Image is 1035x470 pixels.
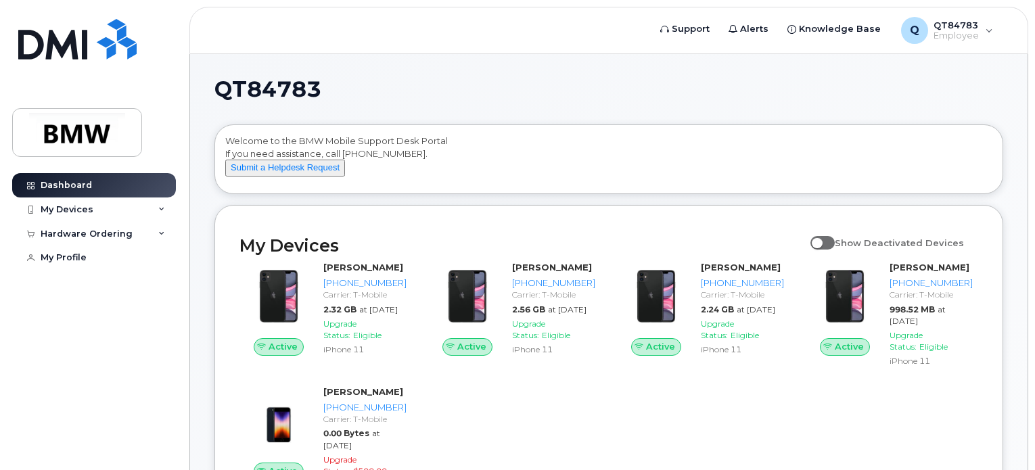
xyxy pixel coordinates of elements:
span: Upgrade Status: [701,319,734,340]
strong: [PERSON_NAME] [890,262,969,273]
img: iPhone_11.jpg [250,268,307,325]
span: Eligible [542,330,570,340]
span: Eligible [353,330,382,340]
span: QT84783 [214,79,321,99]
div: Carrier: T-Mobile [701,289,784,300]
span: 2.24 GB [701,304,734,314]
div: [PHONE_NUMBER] [323,277,407,289]
img: iPhone_11.jpg [816,268,873,325]
img: image20231002-3703462-1angbar.jpeg [250,392,307,449]
span: Active [269,340,298,353]
span: 998.52 MB [890,304,935,314]
span: Upgrade Status: [890,330,923,352]
span: Active [646,340,675,353]
div: iPhone 11 [890,355,973,367]
div: Carrier: T-Mobile [512,289,595,300]
span: Upgrade Status: [323,319,356,340]
div: [PHONE_NUMBER] [512,277,595,289]
div: Carrier: T-Mobile [890,289,973,300]
div: [PHONE_NUMBER] [701,277,784,289]
div: Welcome to the BMW Mobile Support Desk Portal If you need assistance, call [PHONE_NUMBER]. [225,135,992,189]
div: iPhone 11 [512,344,595,355]
a: Active[PERSON_NAME][PHONE_NUMBER]Carrier: T-Mobile2.32 GBat [DATE]Upgrade Status:EligibleiPhone 11 [239,261,412,358]
div: [PHONE_NUMBER] [323,401,407,414]
span: Upgrade Status: [512,319,545,340]
input: Show Deactivated Devices [810,230,821,241]
div: iPhone 11 [323,344,407,355]
span: at [DATE] [359,304,398,314]
span: at [DATE] [548,304,586,314]
img: iPhone_11.jpg [628,268,685,325]
a: Active[PERSON_NAME][PHONE_NUMBER]Carrier: T-Mobile998.52 MBat [DATE]Upgrade Status:EligibleiPhone 11 [806,261,978,369]
div: Carrier: T-Mobile [323,289,407,300]
span: Active [835,340,864,353]
button: Submit a Helpdesk Request [225,160,345,177]
span: 0.00 Bytes [323,428,369,438]
strong: [PERSON_NAME] [323,386,403,397]
a: Submit a Helpdesk Request [225,162,345,172]
strong: [PERSON_NAME] [323,262,403,273]
div: Carrier: T-Mobile [323,413,407,425]
span: at [DATE] [323,428,380,450]
div: [PHONE_NUMBER] [890,277,973,289]
a: Active[PERSON_NAME][PHONE_NUMBER]Carrier: T-Mobile2.56 GBat [DATE]Upgrade Status:EligibleiPhone 11 [428,261,601,358]
span: Eligible [731,330,759,340]
strong: [PERSON_NAME] [512,262,592,273]
h2: My Devices [239,235,804,256]
span: 2.56 GB [512,304,545,314]
span: 2.32 GB [323,304,356,314]
img: iPhone_11.jpg [439,268,496,325]
span: at [DATE] [737,304,775,314]
iframe: Messenger Launcher [976,411,1025,460]
span: Show Deactivated Devices [835,237,964,248]
a: Active[PERSON_NAME][PHONE_NUMBER]Carrier: T-Mobile2.24 GBat [DATE]Upgrade Status:EligibleiPhone 11 [617,261,789,358]
span: Active [457,340,486,353]
span: Eligible [919,342,948,352]
span: at [DATE] [890,304,946,326]
div: iPhone 11 [701,344,784,355]
strong: [PERSON_NAME] [701,262,781,273]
